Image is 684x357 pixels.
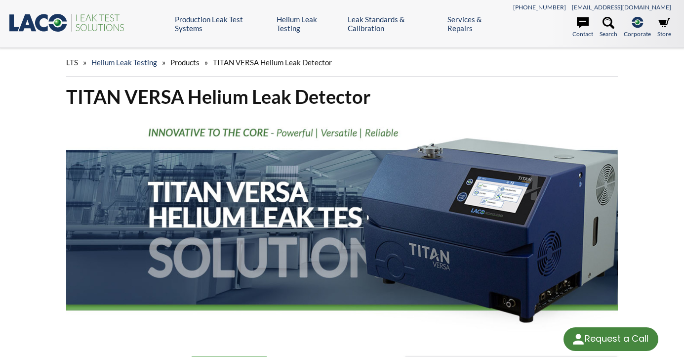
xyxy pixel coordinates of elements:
img: round button [570,331,586,347]
span: Products [170,58,200,67]
span: TITAN VERSA Helium Leak Detector [213,58,332,67]
div: Request a Call [585,327,648,350]
a: Contact [572,17,593,39]
a: Leak Standards & Calibration [348,15,440,33]
span: LTS [66,58,78,67]
a: Helium Leak Testing [277,15,340,33]
span: Corporate [624,29,651,39]
a: Services & Repairs [447,15,507,33]
a: [PHONE_NUMBER] [513,3,566,11]
a: Search [600,17,617,39]
img: TITAN VERSA Helium Leak Test Solutions header [66,117,618,338]
a: Helium Leak Testing [91,58,157,67]
a: Store [657,17,671,39]
a: Production Leak Test Systems [175,15,269,33]
h1: TITAN VERSA Helium Leak Detector [66,85,618,109]
div: » » » [66,48,618,77]
a: [EMAIL_ADDRESS][DOMAIN_NAME] [572,3,671,11]
div: Request a Call [563,327,658,351]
